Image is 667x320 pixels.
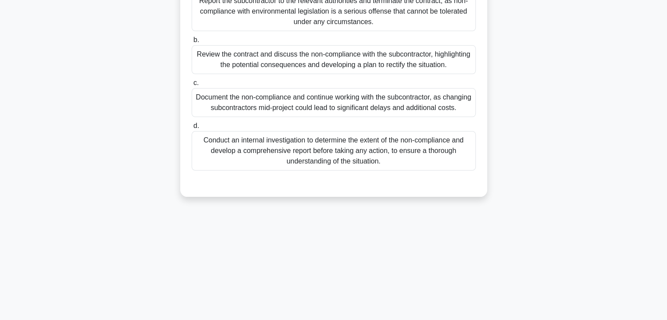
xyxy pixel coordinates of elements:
[192,131,476,171] div: Conduct an internal investigation to determine the extent of the non-compliance and develop a com...
[193,122,199,129] span: d.
[192,88,476,117] div: Document the non-compliance and continue working with the subcontractor, as changing subcontracto...
[193,79,199,86] span: c.
[193,36,199,43] span: b.
[192,45,476,74] div: Review the contract and discuss the non-compliance with the subcontractor, highlighting the poten...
